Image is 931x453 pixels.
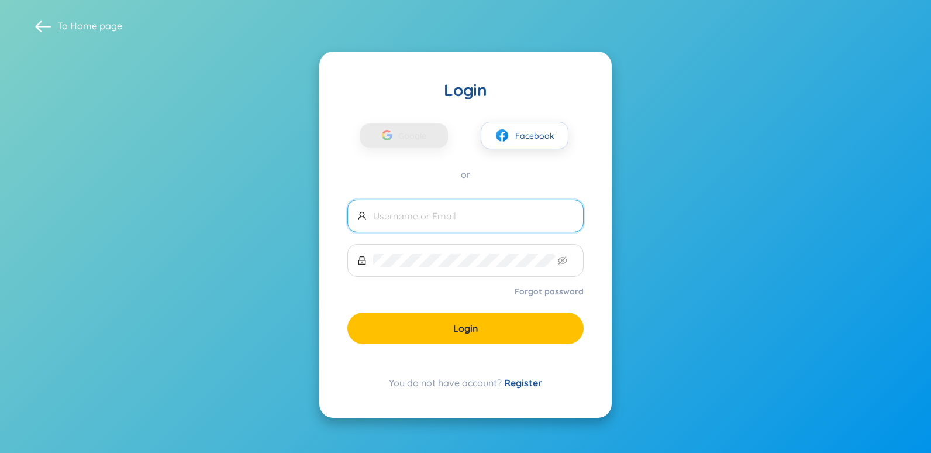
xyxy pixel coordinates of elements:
button: facebookFacebook [481,122,568,149]
button: Google [360,123,448,148]
img: facebook [495,128,509,143]
a: Register [504,377,542,389]
input: Username or Email [373,210,574,222]
a: Home page [70,20,122,32]
span: Facebook [515,129,554,142]
a: Forgot password [515,286,584,297]
span: user [357,211,367,221]
button: Login [347,313,584,344]
span: lock [357,256,367,265]
div: or [347,168,584,181]
div: Login [347,80,584,101]
span: Google [398,123,432,148]
div: You do not have account? [347,376,584,390]
span: To [57,19,122,32]
span: Login [453,322,478,335]
span: eye-invisible [558,256,567,265]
